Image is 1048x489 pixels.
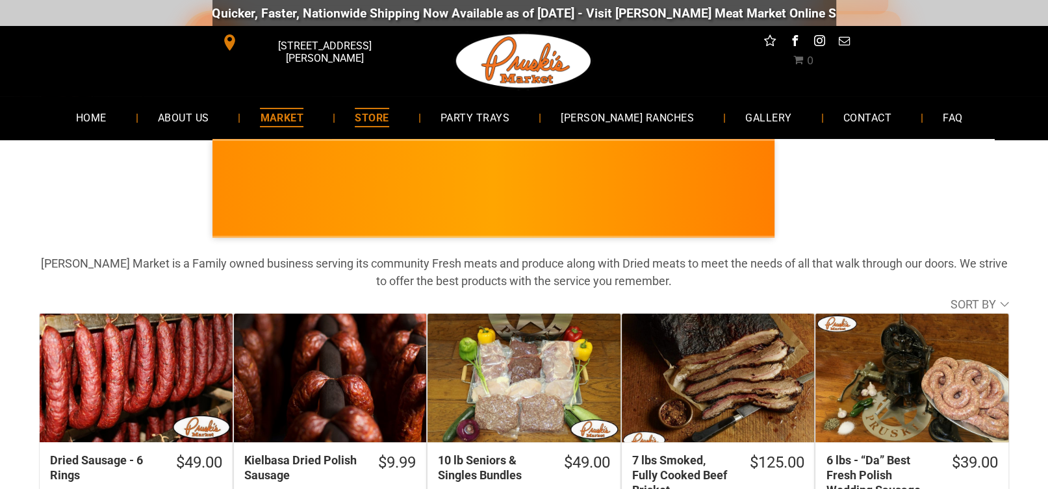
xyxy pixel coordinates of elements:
[41,257,1008,288] strong: [PERSON_NAME] Market is a Family owned business serving its community Fresh meats and produce alo...
[438,453,546,483] div: 10 lb Seniors & Singles Bundles
[749,453,804,473] div: $125.00
[622,314,815,442] a: 7 lbs Smoked, Fully Cooked Beef Brisket
[811,32,828,53] a: instagram
[240,33,408,71] span: [STREET_ADDRESS][PERSON_NAME]
[57,100,126,134] a: HOME
[138,100,229,134] a: ABOUT US
[786,32,803,53] a: facebook
[378,453,416,473] div: $9.99
[240,100,323,134] a: MARKET
[923,100,982,134] a: FAQ
[773,197,1029,218] span: [PERSON_NAME] MARKET
[428,314,620,442] a: 10 lb Seniors &amp; Singles Bundles
[50,453,159,483] div: Dried Sausage - 6 Rings
[836,32,852,53] a: email
[234,453,427,483] a: $9.99Kielbasa Dried Polish Sausage
[421,100,529,134] a: PARTY TRAYS
[212,32,411,53] a: [STREET_ADDRESS][PERSON_NAME]
[454,26,594,96] img: Pruski-s+Market+HQ+Logo2-1920w.png
[335,100,408,134] a: STORE
[234,314,427,442] a: Kielbasa Dried Polish Sausage
[823,100,910,134] a: CONTACT
[726,100,811,134] a: GALLERY
[40,314,233,442] a: Dried Sausage - 6 Rings
[211,6,998,21] div: Quicker, Faster, Nationwide Shipping Now Available as of [DATE] - Visit [PERSON_NAME] Meat Market...
[952,453,998,473] div: $39.00
[564,453,610,473] div: $49.00
[541,100,713,134] a: [PERSON_NAME] RANCHES
[260,108,303,127] span: MARKET
[244,453,361,483] div: Kielbasa Dried Polish Sausage
[40,453,233,483] a: $49.00Dried Sausage - 6 Rings
[807,55,813,67] span: 0
[761,32,778,53] a: Social network
[815,314,1008,442] a: 6 lbs - “Da” Best Fresh Polish Wedding Sausage
[176,453,222,473] div: $49.00
[428,453,620,483] a: $49.0010 lb Seniors & Singles Bundles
